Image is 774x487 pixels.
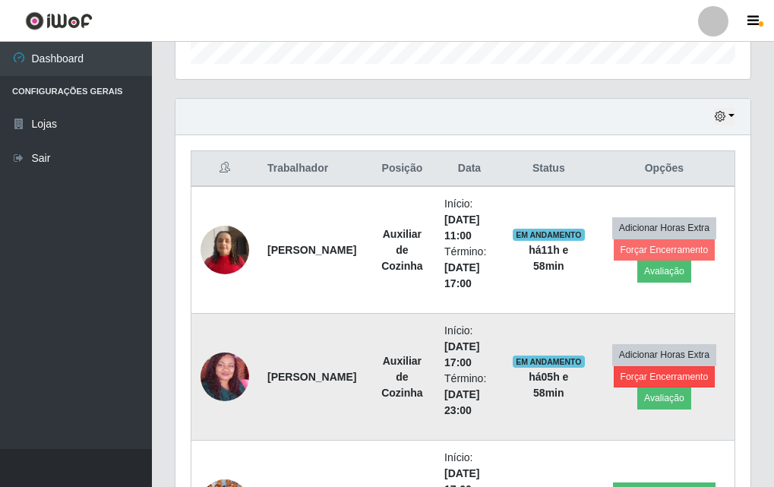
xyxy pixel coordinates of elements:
th: Posição [369,151,435,187]
th: Opções [594,151,735,187]
img: 1695958183677.jpeg [201,327,249,427]
li: Término: [444,244,494,292]
span: EM ANDAMENTO [513,356,585,368]
time: [DATE] 23:00 [444,388,479,416]
button: Avaliação [637,261,691,282]
strong: [PERSON_NAME] [267,371,356,383]
button: Adicionar Horas Extra [612,344,716,365]
th: Trabalhador [258,151,369,187]
strong: há 11 h e 58 min [529,244,568,272]
button: Adicionar Horas Extra [612,217,716,239]
strong: há 05 h e 58 min [529,371,568,399]
li: Início: [444,196,494,244]
img: CoreUI Logo [25,11,93,30]
time: [DATE] 17:00 [444,261,479,289]
span: EM ANDAMENTO [513,229,585,241]
strong: Auxiliar de Cozinha [381,228,422,272]
button: Forçar Encerramento [614,239,716,261]
button: Forçar Encerramento [614,366,716,387]
li: Término: [444,371,494,419]
time: [DATE] 17:00 [444,340,479,368]
th: Data [435,151,504,187]
li: Início: [444,323,494,371]
img: 1737135977494.jpeg [201,217,249,282]
strong: Auxiliar de Cozinha [381,355,422,399]
button: Avaliação [637,387,691,409]
th: Status [504,151,594,187]
time: [DATE] 11:00 [444,213,479,242]
strong: [PERSON_NAME] [267,244,356,256]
